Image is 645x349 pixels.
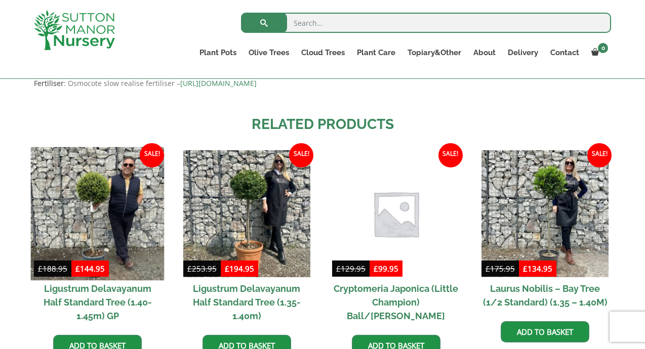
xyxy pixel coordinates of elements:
bdi: 253.95 [187,264,217,274]
a: Sale! Ligustrum Delavayanum Half Standard Tree (1.40-1.45m) GP [34,150,161,327]
span: £ [374,264,378,274]
a: Plant Pots [193,46,243,60]
span: £ [38,264,43,274]
span: Sale! [438,143,463,167]
a: Sale! Laurus Nobilis – Bay Tree (1/2 Standard) (1.35 – 1.40M) [481,150,609,314]
bdi: 194.95 [225,264,254,274]
img: Placeholder [332,150,459,277]
a: About [467,46,502,60]
span: £ [523,264,528,274]
a: Sale! Ligustrum Delavayanum Half Standard Tree (1.35-1.40m) [183,150,310,327]
span: £ [75,264,80,274]
span: £ [336,264,341,274]
h2: Ligustrum Delavayanum Half Standard Tree (1.40-1.45m) GP [34,277,161,327]
a: Plant Care [351,46,401,60]
a: Olive Trees [243,46,295,60]
h2: Ligustrum Delavayanum Half Standard Tree (1.35-1.40m) [183,277,310,327]
span: Sale! [140,143,164,167]
img: logo [34,10,115,50]
a: Add to basket: “Laurus Nobilis - Bay Tree (1/2 Standard) (1.35 - 1.40M)” [501,321,589,342]
a: Delivery [502,46,544,60]
strong: Fertiliser [34,78,64,88]
span: £ [187,264,192,274]
bdi: 188.95 [38,264,67,274]
span: Sale! [289,143,313,167]
a: 0 [585,46,611,60]
img: Laurus Nobilis - Bay Tree (1/2 Standard) (1.35 - 1.40M) [481,150,609,277]
h2: Cryptomeria Japonica (Little Champion) Ball/[PERSON_NAME] [332,277,459,327]
bdi: 175.95 [486,264,515,274]
img: Ligustrum Delavayanum Half Standard Tree (1.40-1.45m) GP [31,147,165,281]
span: 0 [598,43,608,53]
a: Topiary&Other [401,46,467,60]
h2: Laurus Nobilis – Bay Tree (1/2 Standard) (1.35 – 1.40M) [481,277,609,314]
input: Search... [241,13,611,33]
bdi: 99.95 [374,264,398,274]
bdi: 134.95 [523,264,552,274]
span: Sale! [587,143,612,167]
bdi: 144.95 [75,264,105,274]
span: £ [486,264,490,274]
h2: Related products [34,114,611,135]
bdi: 129.95 [336,264,366,274]
a: Contact [544,46,585,60]
a: Cloud Trees [295,46,351,60]
img: Ligustrum Delavayanum Half Standard Tree (1.35-1.40m) [183,150,310,277]
p: : Osmocote slow realise fertiliser – [34,77,611,90]
span: £ [225,264,229,274]
a: Sale! Cryptomeria Japonica (Little Champion) Ball/[PERSON_NAME] [332,150,459,327]
a: [URL][DOMAIN_NAME] [180,78,257,88]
